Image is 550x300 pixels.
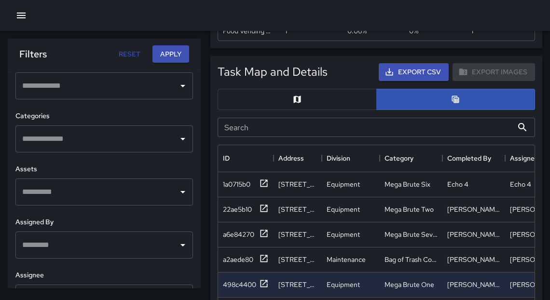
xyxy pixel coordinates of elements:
div: Equipment [327,179,360,189]
div: Mike 14 [447,280,500,289]
div: a2aede80 [223,255,253,264]
div: Equipment [327,205,360,214]
button: Open [176,79,190,93]
div: Address [274,145,322,172]
div: 376 19th Street [278,205,317,214]
button: 498c4400 [223,279,269,291]
button: Export CSV [379,63,449,81]
button: 22ae5b10 [223,204,269,216]
div: Bag of Trash Collected [385,255,438,264]
div: Maintenance [327,255,366,264]
div: Completed By [447,145,491,172]
button: Apply [152,45,189,63]
div: Equipment [327,280,360,289]
div: Category [385,145,413,172]
div: Mega Brute Six [385,179,430,189]
div: Division [322,145,380,172]
div: 376 19th Street [278,230,317,239]
div: Echo 4 [447,179,468,189]
div: Mega Brute Two [385,205,434,214]
div: 376 19th Street [278,280,317,289]
button: Open [176,238,190,252]
div: 1a0715b0 [223,179,250,189]
div: Mega Brute Seven [385,230,438,239]
h6: Assignee [15,270,193,281]
div: 498c4400 [223,280,256,289]
button: Open [176,185,190,199]
h6: Assigned By [15,217,193,228]
button: Reset [114,45,145,63]
div: Category [380,145,442,172]
div: Address [278,145,304,172]
h5: Task Map and Details [218,64,328,80]
h6: Filters [19,46,47,62]
div: Equipment [327,230,360,239]
button: a2aede80 [223,254,269,266]
button: Open [176,132,190,146]
div: ID [223,145,230,172]
div: 22ae5b10 [223,205,252,214]
button: a6e84270 [223,229,269,241]
div: Division [327,145,350,172]
div: Echo 4 [510,179,531,189]
button: 1a0715b0 [223,178,269,191]
svg: Map [292,95,302,104]
div: Assigned By [510,145,548,172]
div: Completed By [442,145,505,172]
div: a6e84270 [223,230,254,239]
div: 376 19th Street [278,179,317,189]
div: Mike 17 [447,230,500,239]
div: 376 19th Street [278,255,317,264]
div: Mega Brute One [385,280,434,289]
h6: Assets [15,164,193,175]
div: Mike 17 [447,255,500,264]
div: ID [218,145,274,172]
button: Map [218,89,377,110]
div: Mike 15 [447,205,500,214]
button: Table [376,89,536,110]
h6: Categories [15,111,193,122]
svg: Table [451,95,460,104]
